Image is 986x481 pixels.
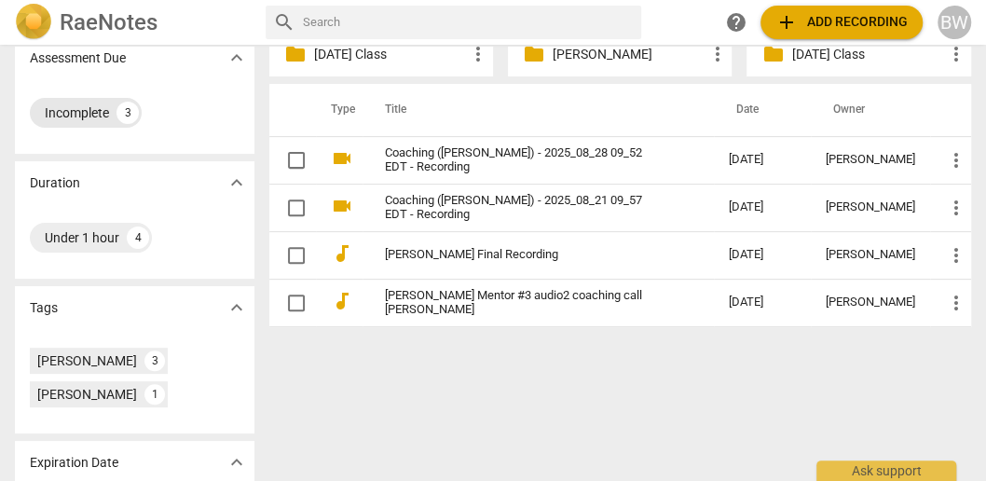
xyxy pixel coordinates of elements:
span: folder [761,43,784,65]
div: [PERSON_NAME] [826,248,915,262]
span: Add recording [775,11,908,34]
div: Under 1 hour [45,228,119,247]
th: Type [316,84,363,136]
span: audiotrack [331,290,353,312]
p: Tags [30,298,58,318]
span: help [725,11,747,34]
span: more_vert [945,292,967,314]
div: [PERSON_NAME] [37,351,137,370]
div: 3 [116,102,139,124]
span: more_vert [467,43,489,65]
button: Show more [223,44,251,72]
p: Duration [30,173,80,193]
span: more_vert [945,197,967,219]
img: Logo [15,4,52,41]
a: Help [719,6,753,39]
span: expand_more [226,296,248,319]
div: [PERSON_NAME] [37,385,137,404]
h2: RaeNotes [60,9,157,35]
a: [PERSON_NAME] Mentor #3 audio2 coaching call [PERSON_NAME] [385,289,663,317]
span: audiotrack [331,242,353,265]
div: [PERSON_NAME] [826,295,915,309]
span: folder [284,43,307,65]
button: Show more [223,169,251,197]
span: more_vert [945,43,967,65]
span: folder [523,43,545,65]
span: more_vert [945,244,967,267]
span: search [273,11,295,34]
span: videocam [331,147,353,170]
div: 4 [127,227,149,249]
p: Assessment Due [30,48,126,68]
input: Search [303,7,635,37]
span: more_vert [705,43,728,65]
span: videocam [331,195,353,217]
button: Upload [760,6,923,39]
p: Expiration Date [30,453,118,473]
div: [PERSON_NAME] [826,153,915,167]
th: Owner [811,84,930,136]
td: [DATE] [714,184,811,231]
button: BW [938,6,971,39]
td: [DATE] [714,279,811,326]
a: Coaching ([PERSON_NAME]) - 2025_08_28 09_52 EDT - Recording [385,146,663,174]
a: LogoRaeNotes [15,4,251,41]
div: Incomplete [45,103,109,122]
th: Date [714,84,811,136]
td: [DATE] [714,136,811,184]
div: Ask support [816,460,956,481]
span: expand_more [226,451,248,474]
span: more_vert [945,149,967,172]
th: Title [363,84,715,136]
button: Show more [223,448,251,476]
a: Coaching ([PERSON_NAME]) - 2025_08_21 09_57 EDT - Recording [385,194,663,222]
p: Thursday 2-9-23 Class [791,45,944,64]
a: [PERSON_NAME] Final Recording [385,248,663,262]
div: [PERSON_NAME] [826,200,915,214]
span: expand_more [226,172,248,194]
span: expand_more [226,47,248,69]
button: Show more [223,294,251,322]
p: October 9, 2024 Class [314,45,467,64]
td: [DATE] [714,231,811,279]
div: 1 [144,384,165,405]
p: Sue Shaw [553,45,705,64]
div: 3 [144,350,165,371]
span: add [775,11,798,34]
